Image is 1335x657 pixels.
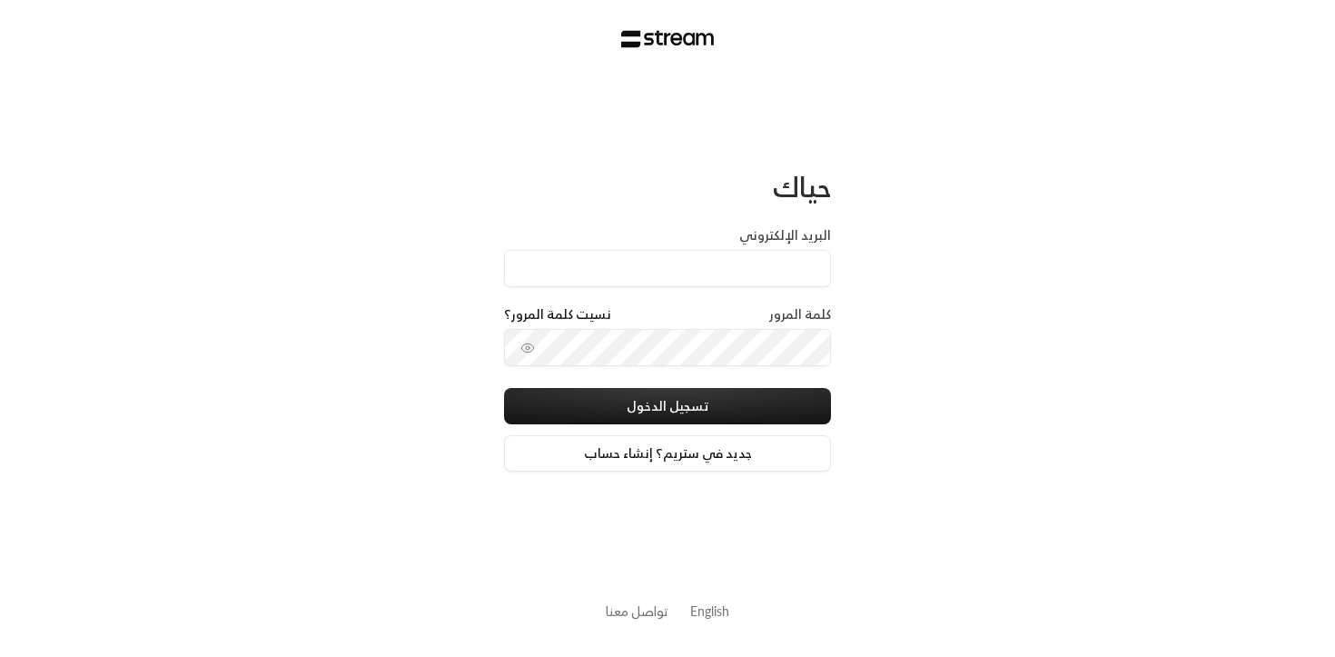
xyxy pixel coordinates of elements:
label: كلمة المرور [769,305,831,324]
img: Stream Logo [621,30,715,48]
a: جديد في ستريم؟ إنشاء حساب [504,435,831,472]
button: toggle password visibility [513,333,542,363]
a: تواصل معنا [606,600,668,622]
span: حياك [773,163,831,211]
a: نسيت كلمة المرور؟ [504,305,611,324]
a: English [690,594,729,628]
button: تسجيل الدخول [504,388,831,424]
button: تواصل معنا [606,602,668,621]
label: البريد الإلكتروني [739,226,831,244]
